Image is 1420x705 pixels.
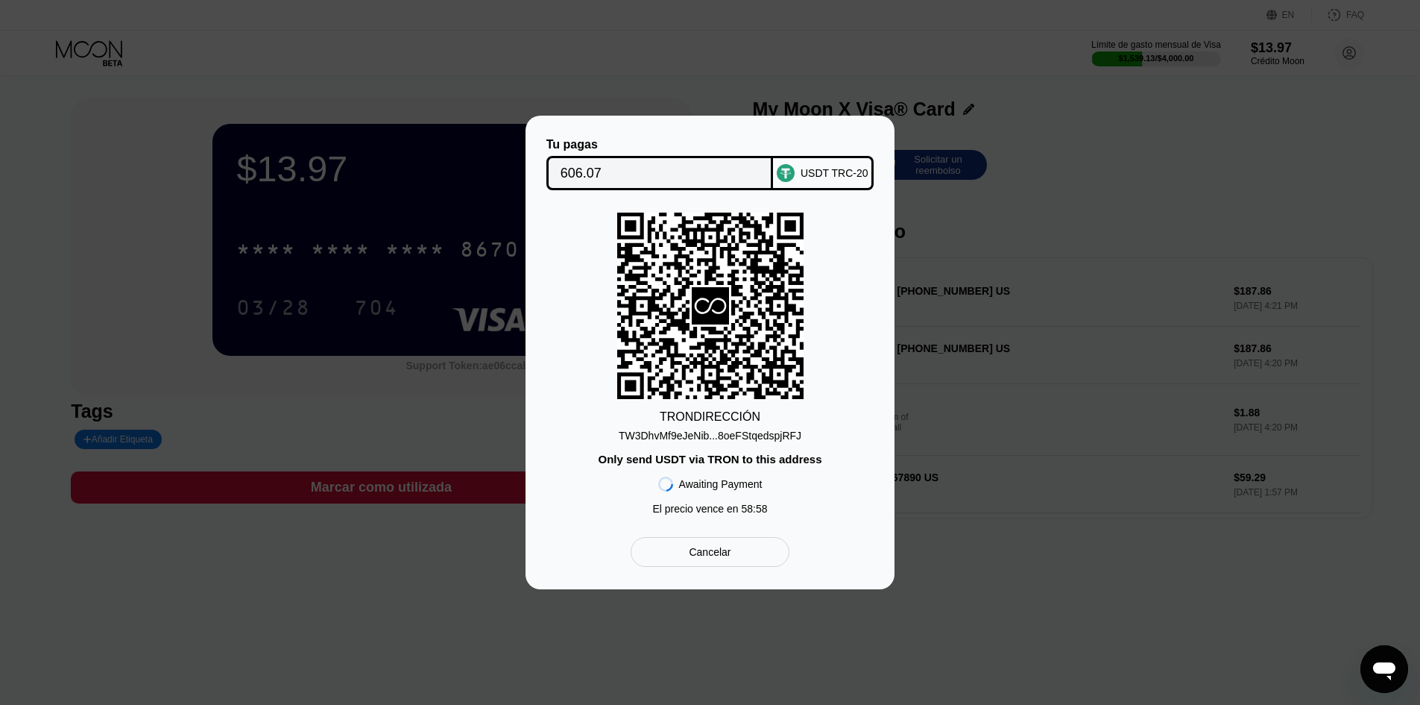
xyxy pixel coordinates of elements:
div: Tu pagasUSDT TRC-20 [548,138,872,190]
div: Cancelar [689,545,730,559]
iframe: Botón para iniciar la ventana de mensajería [1360,645,1408,693]
div: USDT TRC-20 [801,167,868,179]
div: TW3DhvMf9eJeNib...8oeFStqedspjRFJ [619,430,801,442]
div: Only send USDT via TRON to this address [598,453,821,466]
div: TW3DhvMf9eJeNib...8oeFStqedspjRFJ [619,424,801,442]
div: El precio vence en [652,503,767,515]
div: TRON DIRECCIÓN [660,410,760,424]
div: Cancelar [631,537,789,567]
div: Awaiting Payment [679,478,763,490]
span: 58 : 58 [742,503,768,515]
div: Tu pagas [546,138,774,151]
